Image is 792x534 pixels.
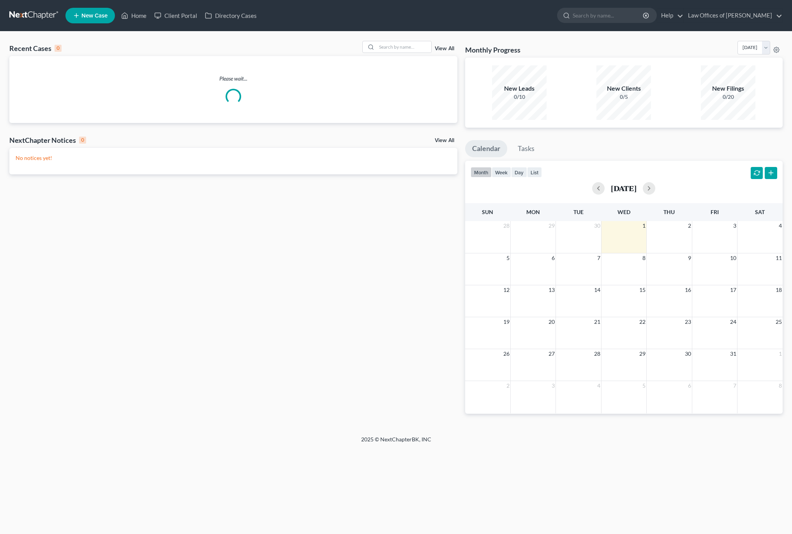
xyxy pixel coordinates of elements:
div: 0/10 [492,93,547,101]
span: 6 [687,381,692,390]
button: list [527,167,542,177]
span: 28 [503,221,510,230]
span: 21 [593,317,601,327]
span: 3 [551,381,556,390]
span: 14 [593,285,601,295]
h2: [DATE] [611,184,637,192]
span: 11 [775,253,783,263]
span: 23 [684,317,692,327]
input: Search by name... [377,41,431,53]
span: 25 [775,317,783,327]
span: 19 [503,317,510,327]
span: 7 [596,253,601,263]
span: New Case [81,13,108,19]
span: 17 [729,285,737,295]
span: 31 [729,349,737,358]
span: Sun [482,209,493,215]
a: Directory Cases [201,9,261,23]
div: 0 [55,45,62,52]
a: Client Portal [150,9,201,23]
span: 7 [732,381,737,390]
a: Law Offices of [PERSON_NAME] [684,9,782,23]
div: New Leads [492,84,547,93]
span: 30 [684,349,692,358]
span: 29 [639,349,646,358]
a: Help [657,9,683,23]
span: Wed [617,209,630,215]
span: 24 [729,317,737,327]
span: 1 [642,221,646,230]
span: 5 [642,381,646,390]
span: 4 [778,221,783,230]
div: 0/20 [701,93,755,101]
span: 18 [775,285,783,295]
span: 6 [551,253,556,263]
div: NextChapter Notices [9,135,86,145]
span: 1 [778,349,783,358]
span: Sat [755,209,765,215]
div: New Filings [701,84,755,93]
span: 5 [506,253,510,263]
span: 8 [778,381,783,390]
span: 12 [503,285,510,295]
span: 28 [593,349,601,358]
span: 16 [684,285,692,295]
span: 8 [642,253,646,263]
span: 10 [729,253,737,263]
input: Search by name... [573,8,644,23]
span: Mon [526,209,540,215]
span: 3 [732,221,737,230]
a: Tasks [511,140,542,157]
button: month [471,167,492,177]
span: Thu [663,209,675,215]
span: Tue [573,209,584,215]
div: 0 [79,137,86,144]
a: View All [435,46,454,51]
div: New Clients [596,84,651,93]
span: 13 [548,285,556,295]
div: 2025 © NextChapterBK, INC [174,436,618,450]
p: No notices yet! [16,154,451,162]
div: 0/5 [596,93,651,101]
a: View All [435,138,454,143]
span: 4 [596,381,601,390]
span: Fri [711,209,719,215]
span: 29 [548,221,556,230]
h3: Monthly Progress [465,45,520,54]
button: week [492,167,511,177]
span: 2 [506,381,510,390]
span: 30 [593,221,601,230]
span: 22 [639,317,646,327]
span: 26 [503,349,510,358]
p: Please wait... [9,75,457,83]
span: 2 [687,221,692,230]
span: 15 [639,285,646,295]
a: Home [117,9,150,23]
div: Recent Cases [9,44,62,53]
span: 9 [687,253,692,263]
button: day [511,167,527,177]
a: Calendar [465,140,507,157]
span: 20 [548,317,556,327]
span: 27 [548,349,556,358]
